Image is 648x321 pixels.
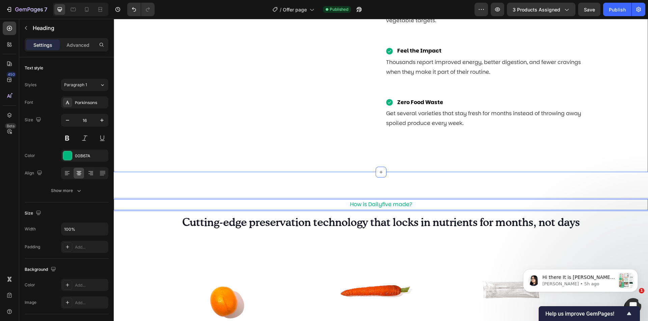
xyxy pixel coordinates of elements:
img: gempages_585118676177388189-5b196c38-aad0-4d89-ac99-c258ecea815f.gif [70,233,184,309]
div: Text style [25,65,43,71]
div: Color [25,282,35,288]
p: Message from Pauline, sent 5h ago [29,25,102,31]
div: Font [25,99,33,105]
div: Parkinsans [75,100,107,106]
div: Padding [25,244,40,250]
button: 7 [3,3,50,16]
button: 3 products assigned [507,3,575,16]
div: Add... [75,282,107,288]
div: Add... [75,244,107,250]
button: Save [578,3,600,16]
span: Offer page [283,6,307,13]
span: / [280,6,281,13]
div: Styles [25,82,36,88]
span: 1 [639,288,644,293]
div: 450 [6,72,16,77]
div: Color [25,153,35,159]
div: Add... [75,300,107,306]
p: Thousands report improved energy, better digestion, and fewer cravings when they make it part of ... [272,39,469,58]
div: Size [25,209,43,218]
img: gempages_585118676177388189-64d45f38-6291-4f75-9414-18631c48ca20.gif [340,233,454,309]
p: How is Dailyfive made? [1,181,534,191]
span: Save [584,7,595,12]
button: Publish [603,3,631,16]
div: Publish [609,6,626,13]
button: Show more [25,185,108,197]
p: Heading [33,24,106,32]
p: Get several varieties that stay fresh for months instead of throwing away spoiled produce every w... [272,90,469,109]
div: 00B67A [75,153,107,159]
span: Hi there It is [PERSON_NAME] joining the conversation with [PERSON_NAME] for your support. We hav... [29,19,102,78]
iframe: Intercom notifications message [513,256,648,303]
p: Feel the Impact [283,27,328,37]
span: Published [330,6,348,12]
span: Paragraph 1 [64,82,87,88]
div: Beta [5,123,16,129]
div: Undo/Redo [127,3,155,16]
iframe: Intercom live chat [625,298,641,314]
span: 3 products assigned [513,6,560,13]
input: Auto [61,223,108,235]
p: 7 [44,5,47,13]
div: Background [25,265,57,274]
span: Help us improve GemPages! [545,311,625,317]
img: gempages_585118676177388189-b7db3f88-ecd8-4e3b-a2e1-5c0a4645a826.gif [205,233,319,309]
div: Size [25,116,43,125]
div: Width [25,226,36,232]
div: Show more [51,187,82,194]
button: Paragraph 1 [61,79,108,91]
iframe: Design area [114,19,648,321]
div: Align [25,169,44,178]
p: Zero Food Waste [283,79,329,89]
p: Advanced [66,41,89,49]
p: Settings [33,41,52,49]
button: Show survey - Help us improve GemPages! [545,310,633,318]
div: Image [25,299,36,306]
